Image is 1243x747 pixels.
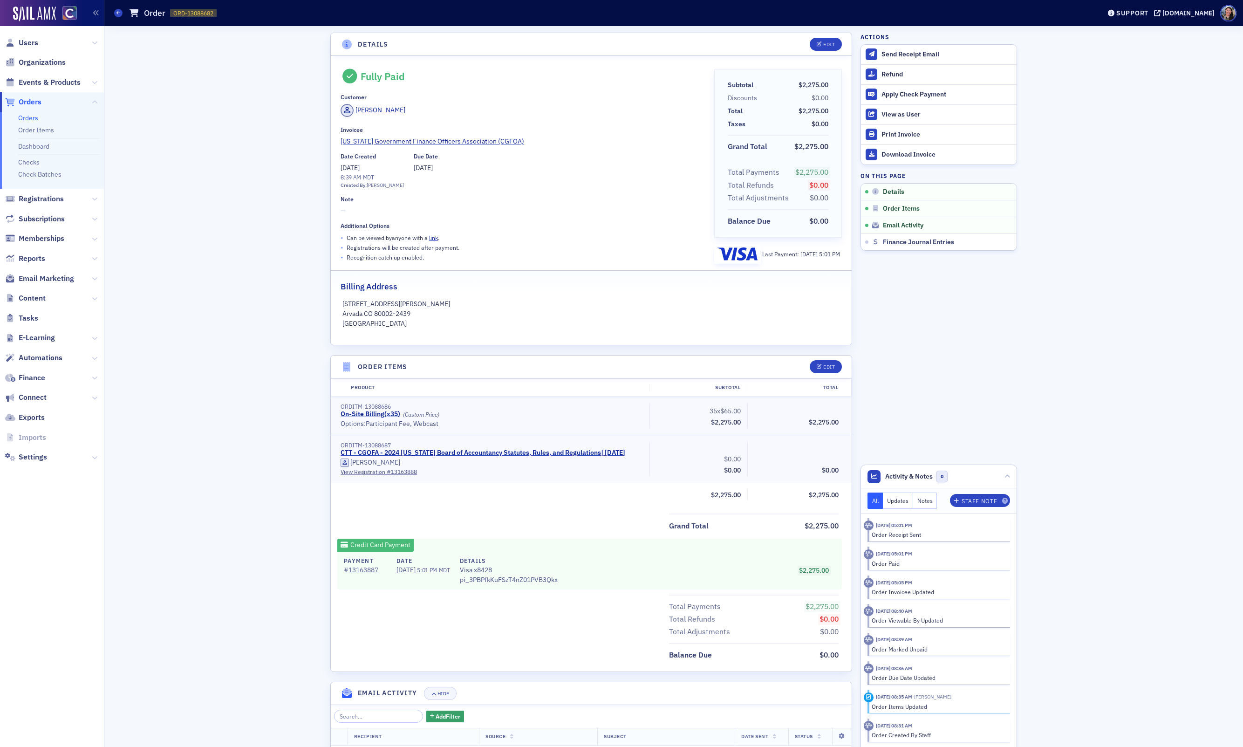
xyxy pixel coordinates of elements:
span: $2,275.00 [799,81,828,89]
div: Print Invoice [881,130,1012,139]
div: Activity [864,549,874,559]
a: Imports [5,432,46,443]
span: Tasks [19,313,38,323]
div: Activity [864,721,874,731]
div: Total Adjustments [669,626,730,637]
span: 5:01 PM [417,566,437,574]
p: Registrations will be created after payment. [347,243,459,252]
a: Tasks [5,313,38,323]
div: Activity [864,635,874,645]
div: Edit [823,42,835,47]
span: Memberships [19,233,64,244]
a: Print Invoice [861,124,1017,144]
span: $2,275.00 [806,602,839,611]
a: Memberships [5,233,64,244]
div: Note [341,196,354,203]
p: [GEOGRAPHIC_DATA] [342,319,840,329]
div: Order Items Updated [872,702,1004,711]
a: Content [5,293,46,303]
div: Order Marked Unpaid [872,645,1004,653]
span: Orders [19,97,41,107]
span: Activity & Notes [885,472,933,481]
p: Arvada CO 80002-2439 [342,309,840,319]
a: Settings [5,452,47,462]
span: Imports [19,432,46,443]
h4: Details [460,556,558,565]
time: 8:39 AM [341,173,361,181]
button: Edit [810,360,842,373]
div: Total Refunds [728,180,774,191]
a: [PERSON_NAME] [341,104,405,117]
time: 4/16/2024 08:31 AM [876,722,912,729]
div: Refund [881,70,1012,79]
img: SailAMX [62,6,77,21]
a: link [429,234,438,241]
span: [DATE] [800,250,819,258]
a: CTT - CGOFA - 2024 [US_STATE] Board of Accountancy Statutes, Rules, and Regulations| [DATE] [341,449,625,457]
a: [PERSON_NAME] [341,459,400,467]
span: Order Items [883,205,920,213]
h1: Order [144,7,165,19]
h4: On this page [861,171,1017,180]
div: [PERSON_NAME] [367,182,404,189]
span: Add Filter [436,712,460,720]
span: [DATE] [414,164,433,172]
div: ORDITM-13088687 [341,442,643,449]
span: ORD-13088682 [173,9,213,17]
a: Events & Products [5,77,81,88]
span: Grand Total [728,141,771,152]
a: Orders [5,97,41,107]
div: Activity [864,578,874,588]
div: Order Due Date Updated [872,673,1004,682]
time: 4/17/2024 05:05 PM [876,579,912,586]
div: Fully Paid [361,70,405,82]
time: 4/16/2024 08:35 AM [876,693,912,700]
span: Status [795,733,813,740]
div: Total Payments [669,601,721,612]
time: 4/16/2024 08:36 AM [876,665,912,672]
div: Customer [341,94,367,101]
span: Users [19,38,38,48]
span: Total Payments [728,167,783,178]
span: Registrations [19,194,64,204]
div: [DOMAIN_NAME] [1162,9,1215,17]
span: Discounts [728,93,760,103]
h4: Actions [861,33,889,41]
img: SailAMX [13,7,56,21]
div: Product [344,384,649,391]
a: Registrations [5,194,64,204]
div: Order Paid [872,559,1004,568]
div: View as User [881,110,1012,119]
h4: Payment [344,556,387,565]
div: [PERSON_NAME] [355,105,405,115]
div: Options: Participant Fee, Webcast [341,420,643,428]
span: $0.00 [820,614,839,624]
div: Subtotal [728,80,753,90]
a: E-Learning [5,333,55,343]
span: 35x [708,406,743,416]
div: Grand Total [669,521,709,532]
div: Total Refunds [669,614,715,625]
span: Taxes [728,119,749,129]
span: Connect [19,392,47,403]
div: pi_3PBPfkKuFSzT4nZ01PVB3Qkx [460,556,558,584]
span: Visa x8428 [460,565,558,575]
span: $2,275.00 [711,491,741,499]
h2: Billing Address [341,281,397,293]
span: $0.00 [809,216,828,226]
span: Total [728,106,746,116]
div: Edit [823,364,835,370]
span: $0.00 [820,627,839,636]
span: Created By: [341,182,367,188]
span: Organizations [19,57,66,68]
span: $2,275.00 [799,107,828,115]
span: Profile [1220,5,1236,21]
button: Send Receipt Email [861,45,1017,64]
a: Order Items [18,126,54,134]
span: MDT [361,173,374,181]
span: 0 [936,471,948,482]
div: Activity [864,664,874,673]
a: Dashboard [18,142,49,151]
div: Hide [437,691,450,696]
time: 4/30/2024 05:01 PM [876,522,912,528]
